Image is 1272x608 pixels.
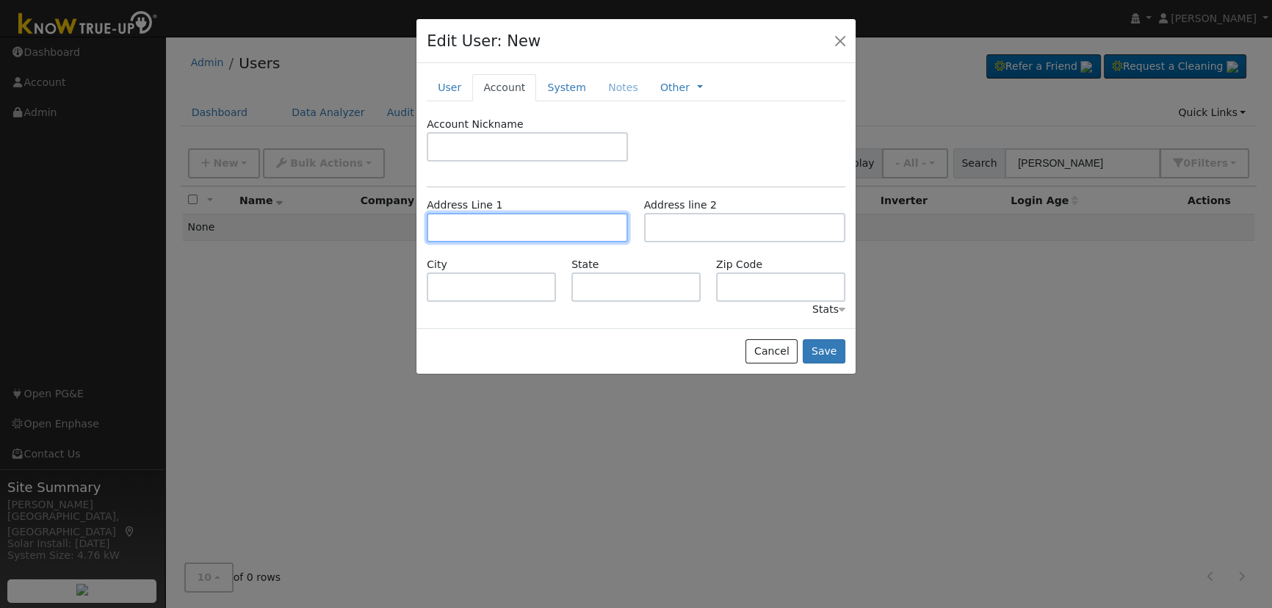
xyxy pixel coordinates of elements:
label: Zip Code [716,257,762,272]
div: Stats [812,302,845,317]
label: Address line 2 [644,198,717,213]
button: Cancel [745,339,798,364]
label: State [571,257,599,272]
label: Account Nickname [427,117,524,132]
h4: Edit User: New [427,29,541,53]
a: User [427,74,472,101]
label: Address Line 1 [427,198,502,213]
label: City [427,257,447,272]
button: Save [803,339,845,364]
a: Account [472,74,536,101]
a: System [536,74,597,101]
a: Other [660,80,690,95]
